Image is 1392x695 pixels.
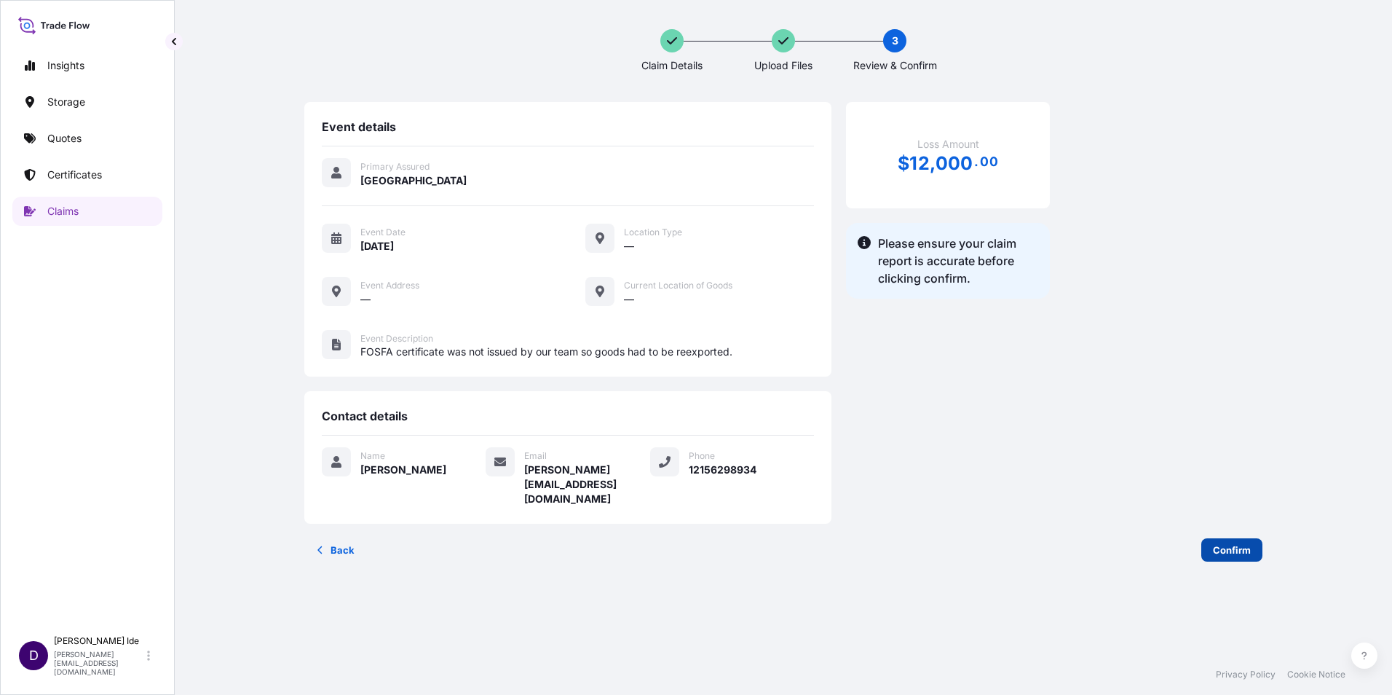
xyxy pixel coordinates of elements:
[47,168,102,182] p: Certificates
[360,292,371,307] span: —
[878,235,1038,287] span: Please ensure your claim report is accurate before clicking confirm.
[12,197,162,226] a: Claims
[12,124,162,153] a: Quotes
[689,450,715,462] span: Phone
[624,227,682,238] span: Location Type
[930,154,936,173] span: ,
[322,119,396,134] span: Event details
[980,157,997,166] span: 00
[12,87,162,117] a: Storage
[360,345,814,359] span: FOSFA certificate was not issued by our team so goods had to be reexported.
[524,450,547,462] span: Email
[1216,669,1276,680] a: Privacy Policy
[47,131,82,146] p: Quotes
[917,137,979,152] span: Loss Amount
[29,648,39,663] span: D
[1213,543,1251,557] p: Confirm
[624,239,634,254] span: —
[974,157,978,166] span: .
[624,280,732,291] span: Current Location of Goods
[360,280,419,291] span: Event Address
[360,463,446,477] span: [PERSON_NAME]
[754,58,812,73] span: Upload Files
[641,58,703,73] span: Claim Details
[12,51,162,80] a: Insights
[892,34,898,48] span: 3
[624,292,634,307] span: —
[1287,669,1345,680] a: Cookie Notice
[853,58,937,73] span: Review & Confirm
[360,239,394,254] span: [DATE]
[331,543,355,557] p: Back
[322,409,408,423] span: Contact details
[360,161,430,173] span: Primary Assured
[54,650,144,676] p: [PERSON_NAME][EMAIL_ADDRESS][DOMAIN_NAME]
[909,154,929,173] span: 12
[12,160,162,189] a: Certificates
[47,95,85,109] p: Storage
[360,173,467,188] span: [GEOGRAPHIC_DATA]
[47,204,79,219] p: Claims
[47,58,84,73] p: Insights
[360,450,385,462] span: Name
[360,333,433,345] span: Event Description
[524,463,649,506] span: [PERSON_NAME][EMAIL_ADDRESS][DOMAIN_NAME]
[304,538,366,562] button: Back
[360,227,406,238] span: Event Date
[936,154,973,173] span: 000
[1201,538,1262,562] button: Confirm
[54,635,144,647] p: [PERSON_NAME] Ide
[898,154,909,173] span: $
[689,463,756,477] span: 12156298934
